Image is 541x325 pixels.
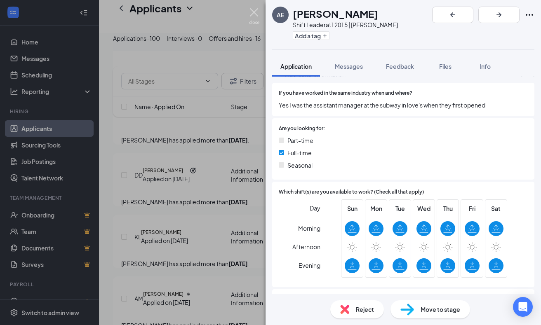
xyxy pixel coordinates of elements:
[293,21,398,29] div: Shift Leader at 12015 | [PERSON_NAME]
[525,10,534,20] svg: Ellipses
[369,204,383,213] span: Mon
[287,136,313,145] span: Part-time
[279,89,412,97] span: If you have worked in the same industry when and where?
[386,63,414,70] span: Feedback
[478,7,520,23] button: ArrowRight
[440,204,455,213] span: Thu
[356,305,374,314] span: Reject
[439,63,452,70] span: Files
[494,10,504,20] svg: ArrowRight
[293,7,378,21] h1: [PERSON_NAME]
[287,148,312,157] span: Full-time
[432,7,473,23] button: ArrowLeftNew
[298,221,320,236] span: Morning
[416,204,431,213] span: Wed
[279,125,325,133] span: Are you looking for:
[280,63,312,70] span: Application
[448,10,458,20] svg: ArrowLeftNew
[465,204,480,213] span: Fri
[292,239,320,254] span: Afternoon
[421,305,460,314] span: Move to stage
[279,188,424,196] span: Which shift(s) are you available to work? (Check all that apply)
[287,161,313,170] span: Seasonal
[322,33,327,38] svg: Plus
[293,31,329,40] button: PlusAdd a tag
[279,101,528,110] span: Yes I was the assistant manager at the subway in love's when they first opened
[345,204,360,213] span: Sun
[480,63,491,70] span: Info
[299,258,320,273] span: Evening
[310,203,320,213] span: Day
[335,63,363,70] span: Messages
[513,297,533,317] div: Open Intercom Messenger
[489,204,503,213] span: Sat
[277,11,284,19] div: AE
[393,204,407,213] span: Tue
